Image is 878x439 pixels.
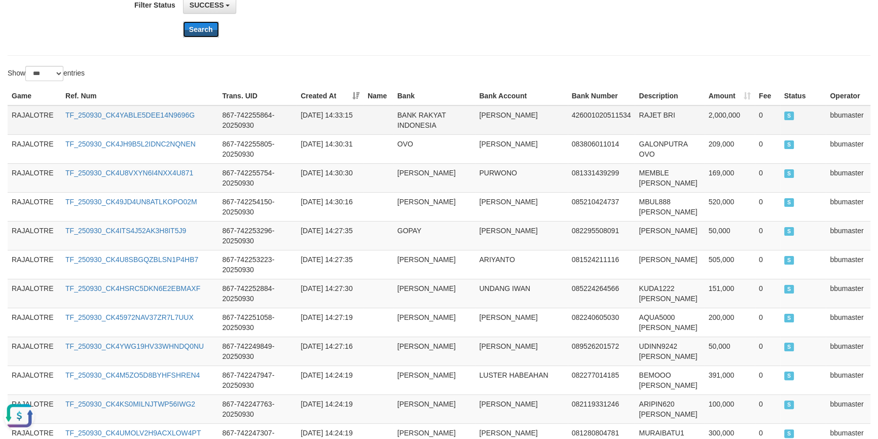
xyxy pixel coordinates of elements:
td: RAJALOTRE [8,279,61,308]
td: 151,000 [705,279,755,308]
td: RAJALOTRE [8,134,61,163]
th: Game [8,87,61,105]
td: RAJALOTRE [8,192,61,221]
td: ARIYANTO [475,250,567,279]
td: 0 [755,365,780,394]
td: [PERSON_NAME] [393,163,475,192]
td: [PERSON_NAME] [475,105,567,135]
td: bbumaster [826,192,870,221]
td: 50,000 [705,337,755,365]
td: 082240605030 [568,308,635,337]
td: MBUL888 [PERSON_NAME] [635,192,704,221]
td: [DATE] 14:27:16 [297,337,363,365]
td: [PERSON_NAME] [635,250,704,279]
span: SUCCESS [784,112,794,120]
td: [DATE] 14:24:19 [297,394,363,423]
a: TF_250930_CK4UMOLV2H9ACXLOW4PT [65,429,201,437]
td: MEMBLE [PERSON_NAME] [635,163,704,192]
a: TF_250930_CK45972NAV37ZR7L7UUX [65,313,194,321]
td: bbumaster [826,308,870,337]
td: 0 [755,221,780,250]
td: 867-742247763-20250930 [218,394,297,423]
td: 0 [755,134,780,163]
td: GOPAY [393,221,475,250]
td: [DATE] 14:27:35 [297,250,363,279]
td: 200,000 [705,308,755,337]
td: RAJALOTRE [8,365,61,394]
span: SUCCESS [784,372,794,380]
td: 867-742255805-20250930 [218,134,297,163]
td: 0 [755,337,780,365]
td: [PERSON_NAME] [393,394,475,423]
a: TF_250930_CK4U8VXYN6I4NXX4U871 [65,169,193,177]
td: bbumaster [826,134,870,163]
td: BEMOOO [PERSON_NAME] [635,365,704,394]
td: [DATE] 14:30:16 [297,192,363,221]
td: bbumaster [826,105,870,135]
td: [PERSON_NAME] [393,192,475,221]
td: RAJALOTRE [8,337,61,365]
td: 0 [755,105,780,135]
a: TF_250930_CK4YWG19HV33WHNDQ0NU [65,342,204,350]
td: [PERSON_NAME] [475,134,567,163]
td: bbumaster [826,250,870,279]
select: Showentries [25,66,63,81]
td: UNDANG IWAN [475,279,567,308]
td: 100,000 [705,394,755,423]
td: 0 [755,250,780,279]
td: 867-742247947-20250930 [218,365,297,394]
span: SUCCESS [784,314,794,322]
td: PURWONO [475,163,567,192]
th: Description [635,87,704,105]
td: UDINN9242 [PERSON_NAME] [635,337,704,365]
th: Amount: activate to sort column ascending [705,87,755,105]
td: GALONPUTRA OVO [635,134,704,163]
td: 082295508091 [568,221,635,250]
a: TF_250930_CK4ITS4J52AK3H8IT5J9 [65,227,186,235]
td: RAJALOTRE [8,308,61,337]
span: SUCCESS [784,256,794,265]
a: TF_250930_CK49JD4UN8ATLKOPO02M [65,198,197,206]
th: Created At: activate to sort column ascending [297,87,363,105]
td: 085224264566 [568,279,635,308]
td: ARIPIN620 [PERSON_NAME] [635,394,704,423]
td: [PERSON_NAME] [635,221,704,250]
td: KUDA1222 [PERSON_NAME] [635,279,704,308]
td: bbumaster [826,337,870,365]
th: Trans. UID [218,87,297,105]
td: bbumaster [826,279,870,308]
span: SUCCESS [784,400,794,409]
button: Open LiveChat chat widget [4,4,34,34]
td: 0 [755,279,780,308]
th: Bank Account [475,87,567,105]
td: RAJALOTRE [8,394,61,423]
td: RAJALOTRE [8,105,61,135]
td: RAJET BRI [635,105,704,135]
span: SUCCESS [190,1,224,9]
span: SUCCESS [784,429,794,438]
td: bbumaster [826,394,870,423]
td: RAJALOTRE [8,163,61,192]
td: 089526201572 [568,337,635,365]
td: [PERSON_NAME] [393,365,475,394]
a: TF_250930_CK4KS0MILNJTWP56IWG2 [65,400,195,408]
td: 082119331246 [568,394,635,423]
td: [DATE] 14:27:35 [297,221,363,250]
td: RAJALOTRE [8,250,61,279]
a: TF_250930_CK4YABLE5DEE14N9696G [65,111,195,119]
td: 391,000 [705,365,755,394]
td: AQUA5000 [PERSON_NAME] [635,308,704,337]
td: OVO [393,134,475,163]
label: Show entries [8,66,85,81]
td: 2,000,000 [705,105,755,135]
td: 867-742255754-20250930 [218,163,297,192]
td: 50,000 [705,221,755,250]
td: 867-742254150-20250930 [218,192,297,221]
td: [PERSON_NAME] [393,250,475,279]
td: [PERSON_NAME] [475,221,567,250]
th: Fee [755,87,780,105]
td: 520,000 [705,192,755,221]
td: 0 [755,163,780,192]
td: 083806011014 [568,134,635,163]
span: SUCCESS [784,140,794,149]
